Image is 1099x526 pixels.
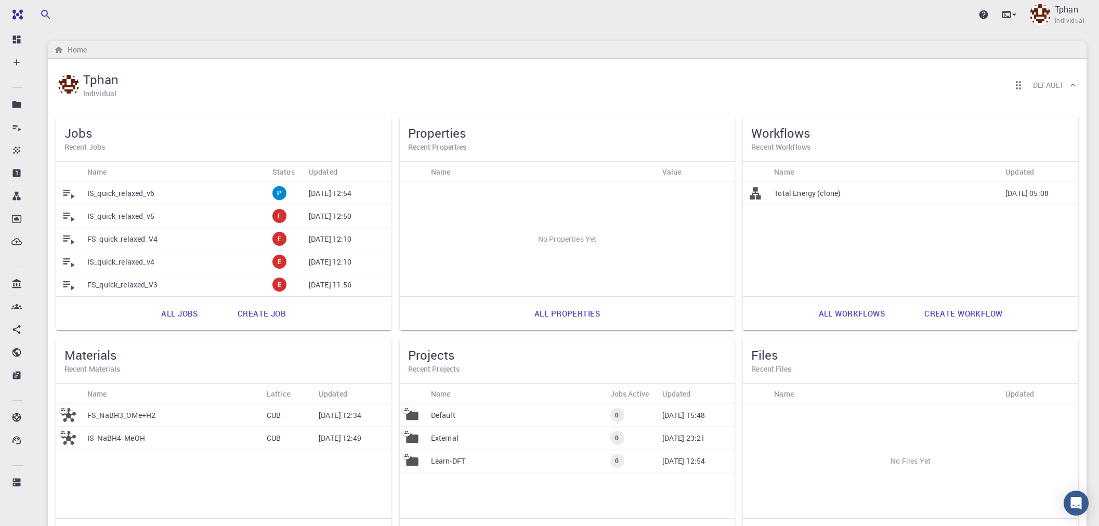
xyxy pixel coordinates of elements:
div: Jobs Active [610,384,649,404]
h5: Properties [408,125,727,141]
h5: Projects [408,347,727,363]
div: Name [426,162,657,182]
p: [DATE] 12:49 [319,433,362,443]
p: [DATE] 12:50 [309,211,352,221]
p: FS_quick_relaxed_V3 [87,280,158,290]
div: Status [272,162,295,182]
div: Icon [56,384,82,404]
div: Name [82,162,267,182]
p: CUB [267,410,281,420]
p: IS_quick_relaxed_v5 [87,211,154,221]
p: Learn-DFT [431,456,465,466]
div: Updated [304,162,382,182]
div: Name [426,384,605,404]
div: Updated [657,384,735,404]
div: TphanTphanIndividualReorder cardsDefault [48,59,1087,112]
p: [DATE] 15:48 [662,410,705,420]
button: Reorder cards [1008,75,1029,96]
div: error [272,209,286,223]
div: Name [87,384,107,404]
a: All workflows [807,301,897,326]
p: FS_quick_relaxed_V4 [87,234,158,244]
h5: Tphan [83,71,119,88]
div: Icon [400,162,426,182]
div: Updated [1000,384,1078,404]
p: [DATE] 12:54 [309,188,352,199]
img: Tphan [1030,4,1051,25]
p: [DATE] 12:54 [662,456,705,466]
div: Value [662,162,682,182]
div: Name [87,162,107,182]
span: Individual [1055,16,1084,26]
p: IS_quick_relaxed_v4 [87,257,154,267]
span: E [273,234,285,243]
h5: Materials [64,347,383,363]
div: Updated [1000,162,1078,182]
span: 0 [611,456,623,465]
p: Tphan [1055,3,1078,16]
div: pre-submission [272,186,286,200]
div: Icon [400,384,426,404]
h6: Recent Materials [64,363,383,375]
span: 0 [611,433,623,442]
h5: Files [751,347,1070,363]
h6: Default [1033,80,1064,91]
h6: Recent Projects [408,363,727,375]
p: [DATE] 23:21 [662,433,705,443]
p: External [431,433,459,443]
p: CUB [267,433,281,443]
p: [DATE] 12:34 [319,410,362,420]
h6: Individual [83,88,116,99]
div: Name [774,384,794,404]
div: Icon [743,162,769,182]
div: Icon [743,384,769,404]
img: logo [8,9,23,20]
div: Name [774,162,794,182]
span: E [273,212,285,220]
a: Create workflow [913,301,1014,326]
p: [DATE] 05:08 [1005,188,1049,199]
div: Updated [313,384,391,404]
h6: Recent Jobs [64,141,383,153]
div: Name [431,384,451,404]
div: Name [82,384,261,404]
div: Lattice [261,384,313,404]
span: P [273,189,285,198]
span: E [273,280,285,289]
a: All properties [523,301,611,326]
p: FS_NaBH3_OMe+H2 [87,410,155,420]
h6: Recent Workflows [751,141,1070,153]
p: Default [431,410,455,420]
div: No Files Yet [743,404,1078,518]
div: Lattice [267,384,290,404]
div: Status [267,162,304,182]
div: Updated [319,384,347,404]
h6: Home [63,44,87,56]
div: Name [431,162,451,182]
p: [DATE] 12:10 [309,234,352,244]
div: Icon [56,162,82,182]
p: Total Energy (clone) [774,188,841,199]
h6: Recent Files [751,363,1070,375]
p: [DATE] 11:56 [309,280,352,290]
div: error [272,278,286,292]
a: Create job [226,301,297,326]
div: Updated [1005,162,1034,182]
span: E [273,257,285,266]
div: Jobs Active [605,384,657,404]
div: Value [657,162,735,182]
div: error [272,232,286,246]
div: Updated [309,162,337,182]
div: No Properties Yet [400,182,735,296]
img: Tphan [58,75,79,96]
span: 0 [611,411,623,419]
div: error [272,255,286,269]
div: Updated [1005,384,1034,404]
nav: breadcrumb [52,44,89,56]
div: Open Intercom Messenger [1064,491,1089,516]
div: Name [769,384,1000,404]
p: IS_NaBH4_MeOH [87,433,145,443]
div: Updated [662,384,691,404]
h6: Recent Properties [408,141,727,153]
h5: Jobs [64,125,383,141]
